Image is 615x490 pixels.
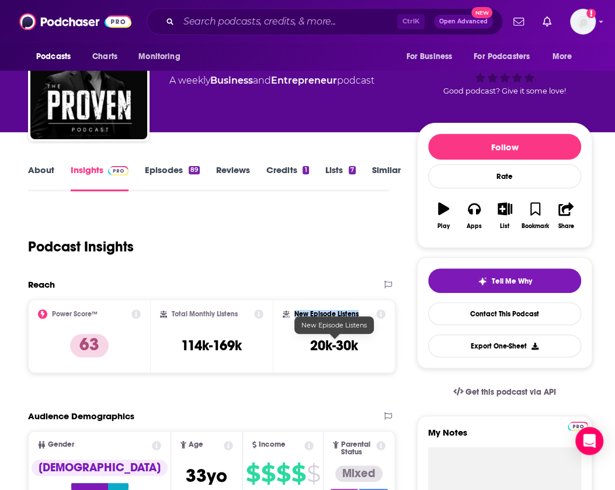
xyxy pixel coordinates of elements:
img: Podchaser Pro [568,422,588,431]
svg: Add a profile image [586,9,596,18]
img: tell me why sparkle [478,277,487,286]
div: Play [437,223,450,230]
a: Lists7 [325,164,356,191]
img: User Profile [570,9,596,34]
a: Entrepreneur [271,75,337,86]
span: More [553,49,572,65]
div: Search podcasts, credits, & more... [147,8,503,35]
button: open menu [544,46,587,68]
span: Ctrl K [397,14,425,29]
label: My Notes [428,427,581,447]
button: Show profile menu [570,9,596,34]
h3: 20k-30k [310,337,358,354]
div: Open Intercom Messenger [575,427,603,455]
span: Get this podcast via API [465,387,556,397]
a: Episodes89 [145,164,200,191]
div: A weekly podcast [169,74,374,88]
div: Mixed [335,465,383,482]
a: Reviews [216,164,250,191]
div: 89 [189,166,200,174]
button: open menu [466,46,547,68]
span: For Podcasters [474,49,530,65]
img: Podchaser Pro [108,166,128,175]
img: Proven Podcast [30,22,147,139]
div: 7 [349,166,356,174]
button: tell me why sparkleTell Me Why [428,268,581,293]
span: Podcasts [36,49,71,65]
span: $ [246,464,260,483]
span: Tell Me Why [492,277,532,286]
h1: Podcast Insights [28,238,134,256]
button: Bookmark [520,195,550,237]
span: $ [307,464,320,483]
a: About [28,164,54,191]
button: Open AdvancedNew [434,15,493,29]
h2: Total Monthly Listens [172,310,238,318]
span: 33 yo [186,464,227,487]
img: Podchaser - Follow, Share and Rate Podcasts [19,11,131,33]
button: open menu [28,46,86,68]
button: Play [428,195,458,237]
input: Search podcasts, credits, & more... [179,12,397,31]
h2: Reach [28,279,55,290]
div: 1 [303,166,308,174]
h2: Audience Demographics [28,410,134,422]
span: $ [261,464,275,483]
span: and [253,75,271,86]
a: Business [210,75,253,86]
a: Pro website [568,420,588,431]
div: [DEMOGRAPHIC_DATA] [32,460,168,476]
span: For Business [406,49,452,65]
p: 63 [70,334,109,357]
div: Share [558,223,574,230]
span: New [471,7,492,18]
div: Bookmark [522,223,549,230]
span: Monitoring [138,49,180,65]
button: Export One-Sheet [428,334,581,357]
h2: New Episode Listens [294,310,359,318]
span: $ [291,464,305,483]
a: InsightsPodchaser Pro [71,164,128,191]
a: Contact This Podcast [428,302,581,325]
span: Age [189,441,203,448]
a: Get this podcast via API [444,378,565,406]
button: open menu [398,46,467,68]
a: Similar [372,164,401,191]
span: Good podcast? Give it some love! [443,87,566,95]
h2: Power Score™ [52,310,98,318]
button: open menu [130,46,195,68]
span: Income [259,441,286,448]
div: List [500,223,509,230]
span: Charts [92,49,117,65]
button: Share [551,195,581,237]
a: Show notifications dropdown [538,12,556,32]
a: Charts [85,46,124,68]
span: Logged in as cmand-s [570,9,596,34]
div: Rate [428,164,581,188]
div: Apps [467,223,482,230]
button: Follow [428,134,581,160]
a: Credits1 [266,164,308,191]
span: Open Advanced [439,19,488,25]
span: Parental Status [341,441,374,456]
span: Gender [48,441,74,448]
span: New Episode Listens [301,321,367,329]
h3: 114k-169k [181,337,242,354]
button: Apps [459,195,489,237]
span: $ [276,464,290,483]
button: List [489,195,520,237]
a: Show notifications dropdown [509,12,529,32]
